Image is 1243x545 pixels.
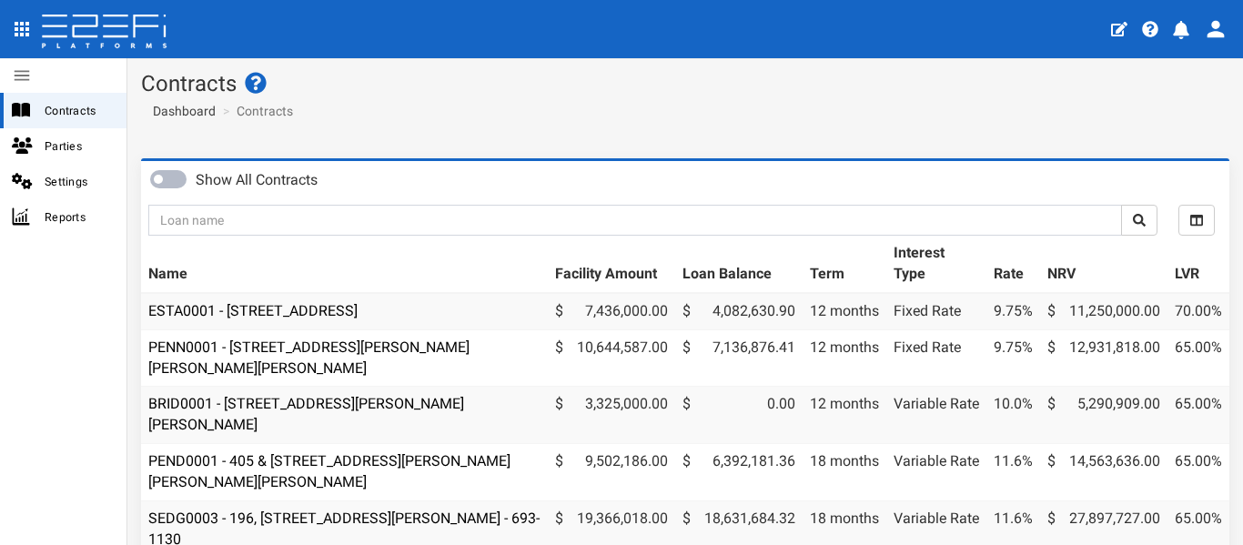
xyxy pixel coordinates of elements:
[548,293,675,329] td: 7,436,000.00
[886,444,986,501] td: Variable Rate
[141,72,1229,96] h1: Contracts
[803,236,886,293] th: Term
[1167,329,1229,387] td: 65.00%
[1040,329,1167,387] td: 12,931,818.00
[141,236,548,293] th: Name
[1040,293,1167,329] td: 11,250,000.00
[986,387,1040,444] td: 10.0%
[986,329,1040,387] td: 9.75%
[886,387,986,444] td: Variable Rate
[1167,293,1229,329] td: 70.00%
[1040,444,1167,501] td: 14,563,636.00
[886,293,986,329] td: Fixed Rate
[803,387,886,444] td: 12 months
[1167,236,1229,293] th: LVR
[146,102,216,120] a: Dashboard
[675,293,803,329] td: 4,082,630.90
[548,236,675,293] th: Facility Amount
[803,444,886,501] td: 18 months
[548,387,675,444] td: 3,325,000.00
[675,329,803,387] td: 7,136,876.41
[148,205,1122,236] input: Loan name
[218,102,293,120] li: Contracts
[886,236,986,293] th: Interest Type
[45,171,112,192] span: Settings
[1167,444,1229,501] td: 65.00%
[148,302,358,319] a: ESTA0001 - [STREET_ADDRESS]
[548,444,675,501] td: 9,502,186.00
[675,236,803,293] th: Loan Balance
[1167,387,1229,444] td: 65.00%
[148,338,470,377] a: PENN0001 - [STREET_ADDRESS][PERSON_NAME][PERSON_NAME][PERSON_NAME]
[986,236,1040,293] th: Rate
[803,293,886,329] td: 12 months
[986,444,1040,501] td: 11.6%
[148,395,464,433] a: BRID0001 - [STREET_ADDRESS][PERSON_NAME][PERSON_NAME]
[45,207,112,227] span: Reports
[45,136,112,156] span: Parties
[196,170,318,191] label: Show All Contracts
[886,329,986,387] td: Fixed Rate
[1040,236,1167,293] th: NRV
[146,104,216,118] span: Dashboard
[675,444,803,501] td: 6,392,181.36
[148,452,510,490] a: PEND0001 - 405 & [STREET_ADDRESS][PERSON_NAME][PERSON_NAME][PERSON_NAME]
[1040,387,1167,444] td: 5,290,909.00
[803,329,886,387] td: 12 months
[675,387,803,444] td: 0.00
[45,100,112,121] span: Contracts
[986,293,1040,329] td: 9.75%
[548,329,675,387] td: 10,644,587.00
